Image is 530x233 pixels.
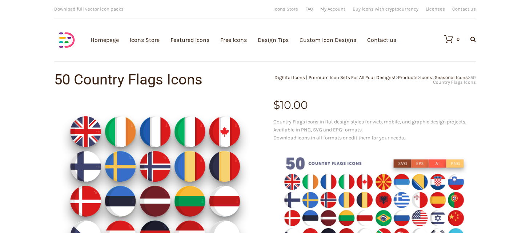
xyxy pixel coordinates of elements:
a: Icons [420,75,432,80]
h1: 50 Country Flags Icons [54,72,265,87]
a: Dighital Icons | Premium Icon Sets For All Your Designs! [274,75,396,80]
bdi: 10.00 [273,98,308,112]
span: 50 Country Flags Icons [433,75,476,85]
span: $ [273,98,280,112]
a: Products [398,75,418,80]
a: Buy icons with cryptocurrency [353,7,418,11]
a: Contact us [452,7,476,11]
div: > > > > [265,75,476,84]
a: Licenses [426,7,445,11]
a: 0 [437,35,459,43]
span: Download full vector icon packs [54,6,124,12]
a: Seasonal Icons [435,75,468,80]
a: Icons Store [273,7,298,11]
a: My Account [320,7,345,11]
div: 0 [457,37,459,42]
a: FAQ [305,7,313,11]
